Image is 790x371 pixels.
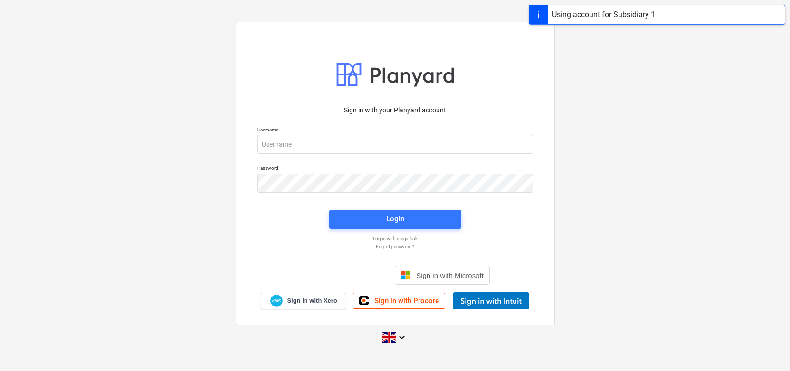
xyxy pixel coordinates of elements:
input: Username [257,135,533,154]
span: Sign in with Procore [374,297,439,305]
a: Sign in with Procore [353,293,445,309]
iframe: Sign in with Google Button [295,265,392,286]
a: Log in with magic link [253,235,538,241]
button: Login [329,210,461,229]
img: Microsoft logo [401,270,410,280]
p: Username [257,127,533,135]
p: Sign in with your Planyard account [257,105,533,115]
span: Sign in with Xero [287,297,337,305]
a: Sign in with Xero [261,293,345,309]
div: Login [386,213,404,225]
div: Using account for Subsidiary 1 [552,9,655,20]
span: Sign in with Microsoft [416,271,484,279]
a: Forgot password? [253,243,538,250]
img: Xero logo [270,295,283,307]
p: Password [257,165,533,173]
i: keyboard_arrow_down [396,332,408,343]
